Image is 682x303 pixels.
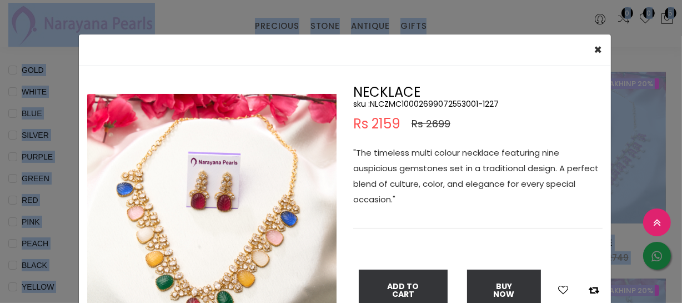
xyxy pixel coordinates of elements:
h2: NECKLACE [353,86,603,99]
span: Rs 2159 [353,117,400,131]
span: × [594,41,602,59]
button: Add to wishlist [555,283,571,297]
span: Rs 2699 [412,117,450,131]
h5: sku : NLCZMC10002699072553001-1227 [353,99,603,109]
button: Add to compare [585,283,603,297]
p: "The timeless multi colour necklace featuring nine auspicious gemstones set in a traditional desi... [353,145,603,207]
